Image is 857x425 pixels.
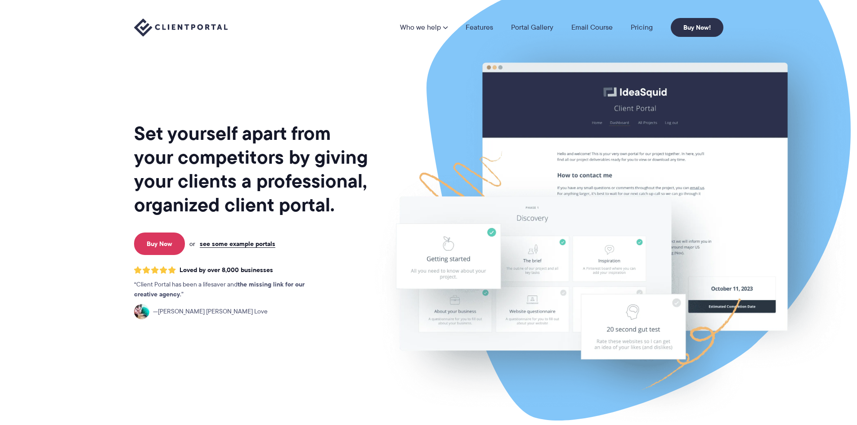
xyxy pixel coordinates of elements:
[571,24,613,31] a: Email Course
[466,24,493,31] a: Features
[153,307,268,317] span: [PERSON_NAME] [PERSON_NAME] Love
[189,240,195,248] span: or
[179,266,273,274] span: Loved by over 8,000 businesses
[671,18,723,37] a: Buy Now!
[400,24,448,31] a: Who we help
[134,279,305,299] strong: the missing link for our creative agency
[511,24,553,31] a: Portal Gallery
[631,24,653,31] a: Pricing
[200,240,275,248] a: see some example portals
[134,280,323,300] p: Client Portal has been a lifesaver and .
[134,233,185,255] a: Buy Now
[134,121,370,217] h1: Set yourself apart from your competitors by giving your clients a professional, organized client ...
